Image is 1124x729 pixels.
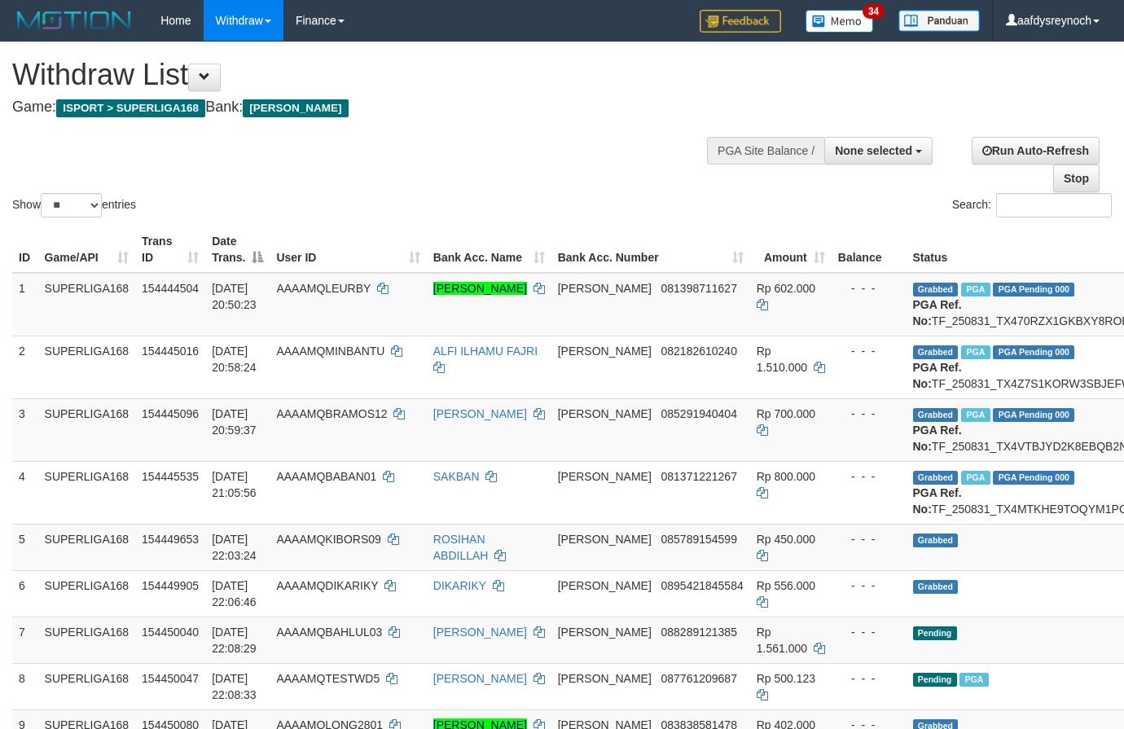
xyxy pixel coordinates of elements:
span: 34 [863,4,885,19]
th: User ID: activate to sort column ascending [270,226,426,273]
span: Rp 450.000 [757,533,815,546]
span: [DATE] 20:59:37 [212,407,257,437]
input: Search: [996,193,1112,217]
span: PGA Pending [993,283,1074,296]
a: DIKARIKY [433,579,486,592]
span: Rp 1.561.000 [757,626,807,655]
span: Grabbed [913,580,959,594]
span: Marked by aafmaleo [959,673,988,687]
a: SAKBAN [433,470,480,483]
span: AAAAMQBABAN01 [276,470,376,483]
span: 154449653 [142,533,199,546]
span: [DATE] 22:08:33 [212,672,257,701]
label: Show entries [12,193,136,217]
div: - - - [838,343,900,359]
span: [PERSON_NAME] [558,579,652,592]
b: PGA Ref. No: [913,424,962,453]
label: Search: [952,193,1112,217]
img: panduan.png [898,10,980,32]
a: Run Auto-Refresh [972,137,1100,165]
span: Marked by aafheankoy [961,345,990,359]
td: SUPERLIGA168 [38,273,136,336]
span: Grabbed [913,345,959,359]
a: [PERSON_NAME] [433,282,527,295]
span: [PERSON_NAME] [243,99,348,117]
span: None selected [835,144,912,157]
h4: Game: Bank: [12,99,733,116]
span: Marked by aafheankoy [961,408,990,422]
span: [DATE] 22:08:29 [212,626,257,655]
div: PGA Site Balance / [707,137,824,165]
span: 154449905 [142,579,199,592]
select: Showentries [41,193,102,217]
span: 154445535 [142,470,199,483]
span: AAAAMQDIKARIKY [276,579,378,592]
span: [DATE] 20:50:23 [212,282,257,311]
span: [PERSON_NAME] [558,345,652,358]
b: PGA Ref. No: [913,486,962,516]
span: AAAAMQBAHLUL03 [276,626,382,639]
span: [PERSON_NAME] [558,672,652,685]
span: AAAAMQTESTWD5 [276,672,380,685]
td: SUPERLIGA168 [38,617,136,663]
span: [PERSON_NAME] [558,407,652,420]
a: [PERSON_NAME] [433,672,527,685]
button: None selected [824,137,933,165]
span: Copy 087761209687 to clipboard [661,672,737,685]
span: Grabbed [913,283,959,296]
a: ROSIHAN ABDILLAH [433,533,489,562]
span: Copy 088289121385 to clipboard [661,626,737,639]
td: SUPERLIGA168 [38,336,136,398]
span: Grabbed [913,471,959,485]
span: [DATE] 20:58:24 [212,345,257,374]
td: 3 [12,398,38,461]
span: Copy 0895421845584 to clipboard [661,579,744,592]
img: Button%20Memo.svg [806,10,874,33]
span: [DATE] 21:05:56 [212,470,257,499]
span: Copy 081371221267 to clipboard [661,470,737,483]
span: [PERSON_NAME] [558,626,652,639]
span: 154450047 [142,672,199,685]
span: Grabbed [913,408,959,422]
span: Rp 1.510.000 [757,345,807,374]
span: AAAAMQMINBANTU [276,345,384,358]
span: Rp 700.000 [757,407,815,420]
td: 7 [12,617,38,663]
span: 154445096 [142,407,199,420]
span: Copy 085789154599 to clipboard [661,533,737,546]
span: AAAAMQLEURBY [276,282,371,295]
span: Marked by aafheankoy [961,471,990,485]
span: [DATE] 22:06:46 [212,579,257,608]
td: SUPERLIGA168 [38,398,136,461]
td: 1 [12,273,38,336]
a: ALFI ILHAMU FAJRI [433,345,538,358]
td: 6 [12,570,38,617]
span: Rp 602.000 [757,282,815,295]
img: Feedback.jpg [700,10,781,33]
span: Rp 800.000 [757,470,815,483]
span: [PERSON_NAME] [558,470,652,483]
span: [PERSON_NAME] [558,282,652,295]
span: ISPORT > SUPERLIGA168 [56,99,205,117]
td: 5 [12,524,38,570]
th: Trans ID: activate to sort column ascending [135,226,205,273]
td: 8 [12,663,38,709]
b: PGA Ref. No: [913,361,962,390]
a: [PERSON_NAME] [433,407,527,420]
h1: Withdraw List [12,59,733,91]
span: AAAAMQKIBORS09 [276,533,380,546]
span: PGA Pending [993,345,1074,359]
span: Pending [913,673,957,687]
span: Rp 556.000 [757,579,815,592]
span: 154450040 [142,626,199,639]
div: - - - [838,670,900,687]
span: PGA Pending [993,471,1074,485]
th: Bank Acc. Name: activate to sort column ascending [427,226,551,273]
div: - - - [838,577,900,594]
th: Bank Acc. Number: activate to sort column ascending [551,226,750,273]
span: Copy 082182610240 to clipboard [661,345,737,358]
th: Balance [832,226,907,273]
td: 4 [12,461,38,524]
div: - - - [838,531,900,547]
span: PGA Pending [993,408,1074,422]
